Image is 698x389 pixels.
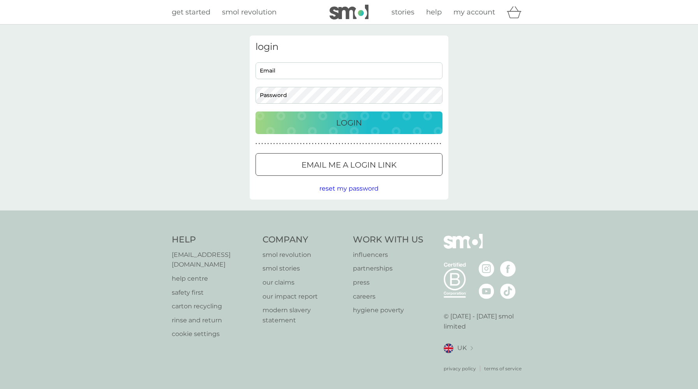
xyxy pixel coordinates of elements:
p: ● [264,142,266,146]
p: ● [297,142,299,146]
p: ● [363,142,364,146]
button: Login [256,111,442,134]
a: smol stories [263,263,345,274]
p: ● [413,142,414,146]
p: ● [419,142,420,146]
p: ● [327,142,328,146]
a: help centre [172,274,255,284]
span: help [426,8,442,16]
p: ● [356,142,358,146]
p: ● [416,142,418,146]
p: ● [342,142,343,146]
p: ● [386,142,388,146]
p: ● [279,142,281,146]
p: ● [347,142,349,146]
p: Email me a login link [301,159,397,171]
p: © [DATE] - [DATE] smol limited [444,311,527,331]
a: terms of service [484,365,522,372]
p: our claims [263,278,345,288]
p: ● [288,142,290,146]
p: ● [354,142,355,146]
p: ● [282,142,284,146]
p: ● [437,142,438,146]
p: ● [422,142,423,146]
p: ● [312,142,314,146]
span: reset my password [319,185,379,192]
p: ● [273,142,275,146]
h4: Company [263,234,345,246]
span: my account [453,8,495,16]
p: ● [333,142,334,146]
a: influencers [353,250,423,260]
p: ● [261,142,263,146]
p: ● [306,142,308,146]
p: ● [431,142,432,146]
p: ● [407,142,409,146]
p: ● [309,142,310,146]
a: rinse and return [172,315,255,325]
a: cookie settings [172,329,255,339]
p: ● [318,142,319,146]
a: smol revolution [263,250,345,260]
p: ● [392,142,394,146]
p: ● [321,142,323,146]
a: carton recycling [172,301,255,311]
p: ● [401,142,403,146]
img: visit the smol Youtube page [479,283,494,299]
h4: Work With Us [353,234,423,246]
p: ● [383,142,385,146]
div: basket [507,4,526,20]
p: ● [276,142,278,146]
a: our impact report [263,292,345,302]
a: careers [353,292,423,302]
span: UK [457,343,467,353]
p: ● [425,142,427,146]
p: ● [440,142,441,146]
a: safety first [172,288,255,298]
p: ● [300,142,301,146]
p: ● [377,142,379,146]
a: privacy policy [444,365,476,372]
p: ● [285,142,287,146]
button: Email me a login link [256,153,442,176]
p: ● [404,142,405,146]
span: smol revolution [222,8,277,16]
p: ● [294,142,296,146]
img: UK flag [444,343,453,353]
p: ● [365,142,367,146]
p: ● [315,142,317,146]
p: Login [336,117,362,129]
a: hygiene poverty [353,305,423,315]
img: visit the smol Instagram page [479,261,494,277]
p: ● [371,142,373,146]
p: ● [389,142,391,146]
p: ● [351,142,352,146]
a: help [426,7,442,18]
a: modern slavery statement [263,305,345,325]
p: partnerships [353,263,423,274]
p: ● [410,142,412,146]
p: ● [428,142,429,146]
p: ● [324,142,325,146]
img: select a new location [471,346,473,350]
a: smol revolution [222,7,277,18]
a: stories [391,7,414,18]
p: ● [360,142,361,146]
h4: Help [172,234,255,246]
p: ● [395,142,397,146]
p: ● [345,142,346,146]
span: stories [391,8,414,16]
p: ● [303,142,305,146]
